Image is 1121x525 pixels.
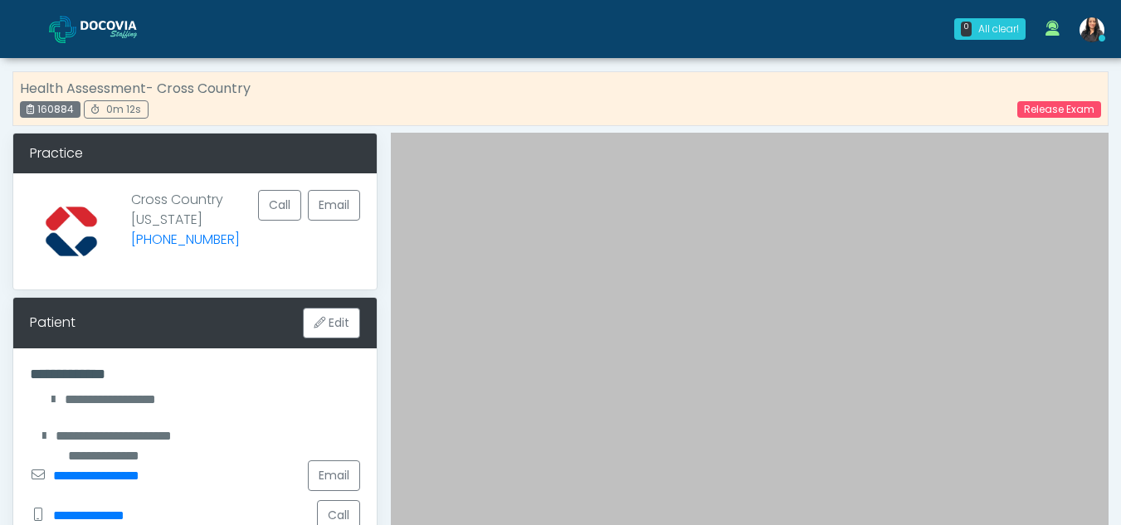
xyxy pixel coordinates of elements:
[20,79,251,98] strong: Health Assessment- Cross Country
[106,102,141,116] span: 0m 12s
[30,313,76,333] div: Patient
[258,190,301,221] button: Call
[978,22,1019,36] div: All clear!
[308,190,360,221] a: Email
[308,460,360,491] a: Email
[131,230,240,249] a: [PHONE_NUMBER]
[961,22,972,36] div: 0
[49,16,76,43] img: Docovia
[13,134,377,173] div: Practice
[1017,101,1101,118] a: Release Exam
[131,190,240,260] p: Cross Country [US_STATE]
[944,12,1036,46] a: 0 All clear!
[30,190,113,273] img: Provider image
[303,308,360,338] button: Edit
[80,21,163,37] img: Docovia
[49,2,163,56] a: Docovia
[20,101,80,118] div: 160884
[1080,17,1104,42] img: Viral Patel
